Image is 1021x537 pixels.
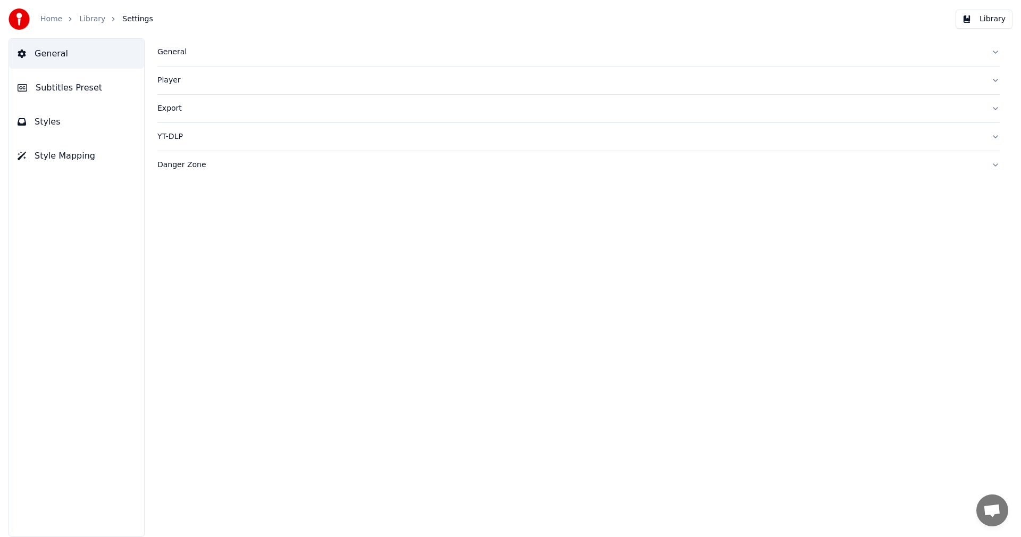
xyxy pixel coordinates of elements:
[976,494,1008,526] div: Open chat
[157,160,983,170] div: Danger Zone
[79,14,105,24] a: Library
[122,14,153,24] span: Settings
[157,123,1000,151] button: YT-DLP
[9,9,30,30] img: youka
[35,47,68,60] span: General
[157,131,983,142] div: YT-DLP
[157,38,1000,66] button: General
[9,73,144,103] button: Subtitles Preset
[35,115,61,128] span: Styles
[36,81,102,94] span: Subtitles Preset
[35,150,95,162] span: Style Mapping
[9,141,144,171] button: Style Mapping
[9,39,144,69] button: General
[157,95,1000,122] button: Export
[9,107,144,137] button: Styles
[157,103,983,114] div: Export
[40,14,62,24] a: Home
[157,151,1000,179] button: Danger Zone
[157,75,983,86] div: Player
[157,47,983,57] div: General
[157,67,1000,94] button: Player
[40,14,153,24] nav: breadcrumb
[956,10,1012,29] button: Library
